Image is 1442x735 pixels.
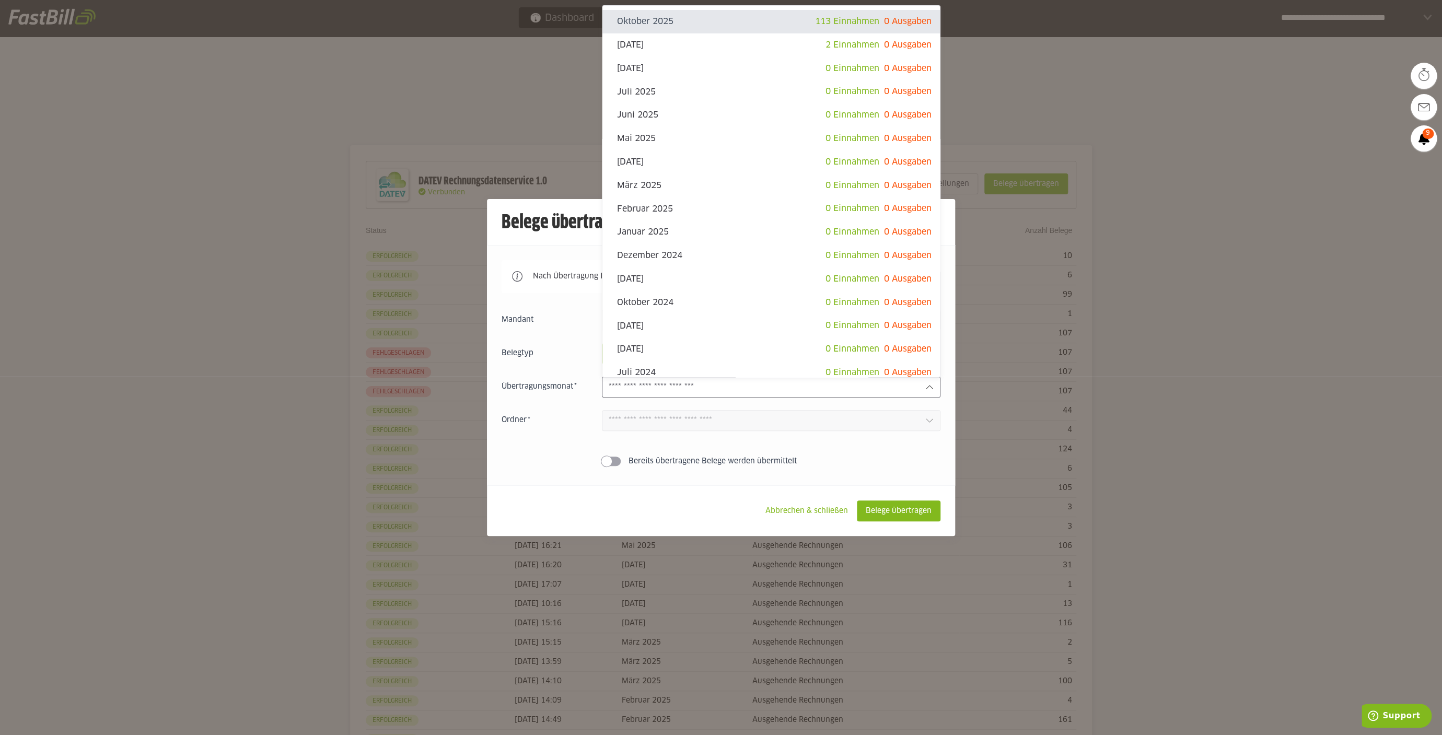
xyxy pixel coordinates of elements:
[884,298,932,307] span: 0 Ausgaben
[884,345,932,353] span: 0 Ausgaben
[602,337,940,361] sl-option: [DATE]
[857,500,940,521] sl-button: Belege übertragen
[825,158,879,166] span: 0 Einnahmen
[884,111,932,119] span: 0 Ausgaben
[884,158,932,166] span: 0 Ausgaben
[825,298,879,307] span: 0 Einnahmen
[884,368,932,377] span: 0 Ausgaben
[884,181,932,190] span: 0 Ausgaben
[825,87,879,96] span: 0 Einnahmen
[825,275,879,283] span: 0 Einnahmen
[602,267,940,291] sl-option: [DATE]
[884,321,932,330] span: 0 Ausgaben
[825,345,879,353] span: 0 Einnahmen
[602,291,940,314] sl-option: Oktober 2024
[1422,129,1434,139] span: 9
[602,103,940,127] sl-option: Juni 2025
[825,181,879,190] span: 0 Einnahmen
[884,275,932,283] span: 0 Ausgaben
[1411,125,1437,151] a: 9
[825,134,879,143] span: 0 Einnahmen
[1362,704,1432,730] iframe: Öffnet ein Widget, in dem Sie weitere Informationen finden
[757,500,857,521] sl-button: Abbrechen & schließen
[602,10,940,33] sl-option: Oktober 2025
[602,150,940,174] sl-option: [DATE]
[602,220,940,244] sl-option: Januar 2025
[602,57,940,80] sl-option: [DATE]
[825,321,879,330] span: 0 Einnahmen
[884,228,932,236] span: 0 Ausgaben
[884,251,932,260] span: 0 Ausgaben
[602,361,940,384] sl-option: Juli 2024
[602,174,940,197] sl-option: März 2025
[602,33,940,57] sl-option: [DATE]
[815,17,879,26] span: 113 Einnahmen
[602,197,940,220] sl-option: Februar 2025
[825,41,879,49] span: 2 Einnahmen
[884,64,932,73] span: 0 Ausgaben
[602,127,940,150] sl-option: Mai 2025
[502,456,940,466] sl-switch: Bereits übertragene Belege werden übermittelt
[825,111,879,119] span: 0 Einnahmen
[602,314,940,337] sl-option: [DATE]
[884,17,932,26] span: 0 Ausgaben
[602,244,940,267] sl-option: Dezember 2024
[884,41,932,49] span: 0 Ausgaben
[602,80,940,103] sl-option: Juli 2025
[825,368,879,377] span: 0 Einnahmen
[825,228,879,236] span: 0 Einnahmen
[884,87,932,96] span: 0 Ausgaben
[825,251,879,260] span: 0 Einnahmen
[884,204,932,213] span: 0 Ausgaben
[825,204,879,213] span: 0 Einnahmen
[825,64,879,73] span: 0 Einnahmen
[884,134,932,143] span: 0 Ausgaben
